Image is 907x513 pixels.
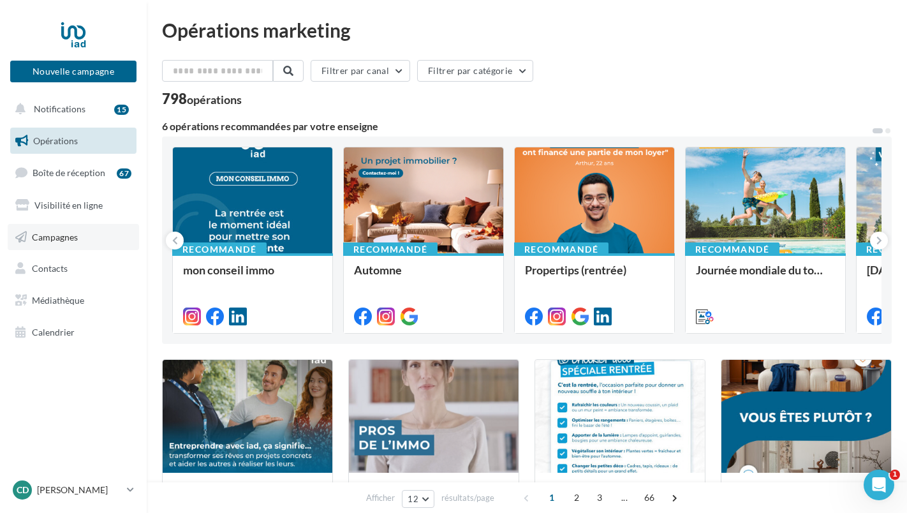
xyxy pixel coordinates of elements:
div: Recommandé [343,242,438,256]
a: Contacts [8,255,139,282]
iframe: Intercom live chat [864,470,894,500]
span: Campagnes [32,231,78,242]
span: 2 [566,487,587,508]
span: Visibilité en ligne [34,200,103,211]
span: Médiathèque [32,295,84,306]
div: 15 [114,105,129,115]
div: opérations [187,94,242,105]
div: Recommandé [685,242,779,256]
button: Nouvelle campagne [10,61,136,82]
span: Contacts [32,263,68,274]
button: 12 [402,490,434,508]
div: Recommandé [514,242,608,256]
span: 1 [890,470,900,480]
a: Visibilité en ligne [8,192,139,219]
a: Cd [PERSON_NAME] [10,478,136,502]
span: Opérations [33,135,78,146]
a: Opérations [8,128,139,154]
a: Calendrier [8,319,139,346]
div: Journée mondiale du tourisme [696,264,835,289]
div: Recommandé [172,242,267,256]
button: Filtrer par catégorie [417,60,533,82]
span: Afficher [366,492,395,504]
span: Cd [17,484,29,496]
a: Campagnes [8,224,139,251]
div: 67 [117,168,131,179]
div: Automne [354,264,493,289]
span: 66 [639,487,660,508]
button: Notifications 15 [8,96,134,123]
a: Médiathèque [8,287,139,314]
a: Boîte de réception67 [8,159,139,186]
span: ... [614,487,635,508]
div: mon conseil immo [183,264,322,289]
div: Opérations marketing [162,20,892,40]
span: 3 [589,487,610,508]
span: Boîte de réception [33,167,105,178]
span: Notifications [34,103,85,114]
span: résultats/page [441,492,494,504]
div: 6 opérations recommandées par votre enseigne [162,121,871,131]
button: Filtrer par canal [311,60,410,82]
div: Propertips (rentrée) [525,264,664,289]
span: Calendrier [32,327,75,338]
p: [PERSON_NAME] [37,484,122,496]
div: 798 [162,92,242,106]
span: 12 [408,494,418,504]
span: 1 [542,487,562,508]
